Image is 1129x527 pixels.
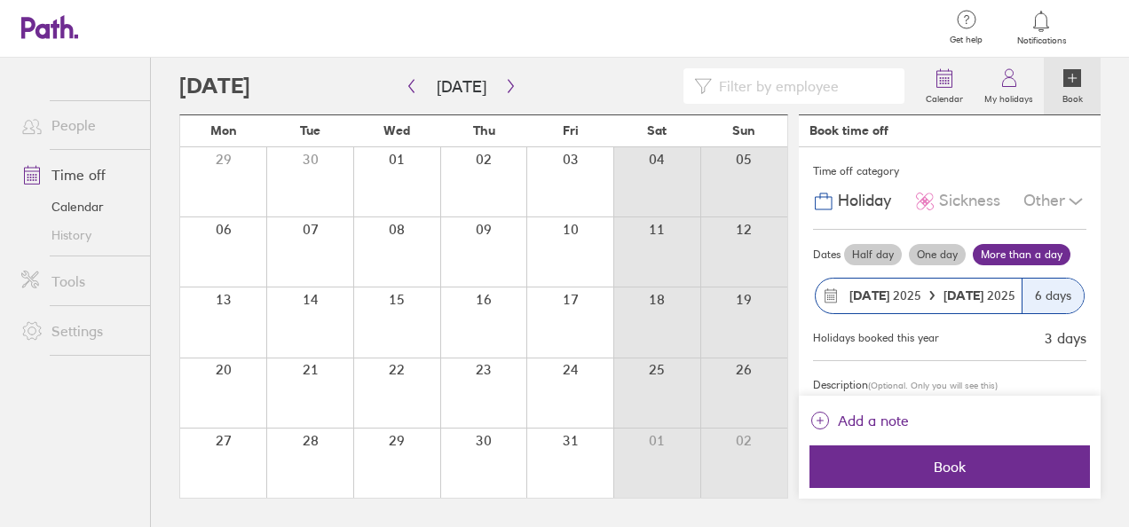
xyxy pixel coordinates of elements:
[943,288,1015,303] span: 2025
[7,221,150,249] a: History
[868,380,998,391] span: (Optional. Only you will see this)
[647,123,667,138] span: Sat
[915,89,974,105] label: Calendar
[383,123,410,138] span: Wed
[943,287,987,303] strong: [DATE]
[809,445,1090,488] button: Book
[1023,185,1086,218] div: Other
[838,406,909,435] span: Add a note
[849,287,889,303] strong: [DATE]
[732,123,755,138] span: Sun
[1022,279,1084,313] div: 6 days
[813,378,868,391] span: Description
[473,123,495,138] span: Thu
[422,72,501,101] button: [DATE]
[1013,35,1070,46] span: Notifications
[7,157,150,193] a: Time off
[813,248,841,261] span: Dates
[712,69,894,103] input: Filter by employee
[1044,58,1101,114] a: Book
[809,123,888,138] div: Book time off
[809,406,909,435] button: Add a note
[1045,330,1086,346] div: 3 days
[7,263,150,299] a: Tools
[7,193,150,221] a: Calendar
[822,459,1078,475] span: Book
[974,89,1044,105] label: My holidays
[300,123,320,138] span: Tue
[563,123,579,138] span: Fri
[974,58,1044,114] a: My holidays
[838,192,891,210] span: Holiday
[7,313,150,349] a: Settings
[939,192,1000,210] span: Sickness
[849,288,921,303] span: 2025
[909,244,966,265] label: One day
[813,332,939,344] div: Holidays booked this year
[1013,9,1070,46] a: Notifications
[210,123,237,138] span: Mon
[937,35,995,45] span: Get help
[844,244,902,265] label: Half day
[813,269,1086,323] button: [DATE] 2025[DATE] 20256 days
[973,244,1070,265] label: More than a day
[7,107,150,143] a: People
[1052,89,1093,105] label: Book
[813,158,1086,185] div: Time off category
[915,58,974,114] a: Calendar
